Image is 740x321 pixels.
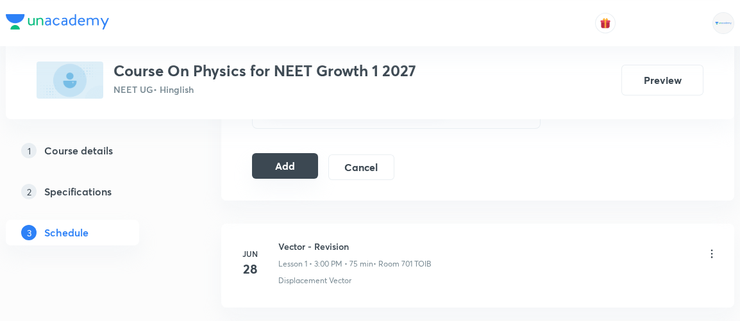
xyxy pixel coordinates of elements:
[237,248,263,259] h6: Jun
[6,138,180,163] a: 1Course details
[21,143,37,158] p: 1
[6,179,180,204] a: 2Specifications
[595,13,616,33] button: avatar
[114,83,416,96] p: NEET UG • Hinglish
[6,14,109,29] img: Company Logo
[237,259,263,279] h4: 28
[44,184,112,199] h5: Specifications
[44,143,113,158] h5: Course details
[21,184,37,199] p: 2
[44,225,88,240] h5: Schedule
[6,14,109,33] a: Company Logo
[373,258,432,270] p: • Room 701 TOIB
[21,225,37,240] p: 3
[37,62,103,99] img: E2654CE1-4546-448F-92C3-2EF9D00D43B2_plus.png
[278,258,373,270] p: Lesson 1 • 3:00 PM • 75 min
[328,154,394,180] button: Cancel
[114,62,416,80] h3: Course On Physics for NEET Growth 1 2027
[278,240,432,253] h6: Vector - Revision
[621,65,703,95] button: Preview
[278,275,351,286] p: Displacement Vector
[712,12,734,34] img: Rahul Mishra
[600,17,611,29] img: avatar
[252,153,318,179] button: Add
